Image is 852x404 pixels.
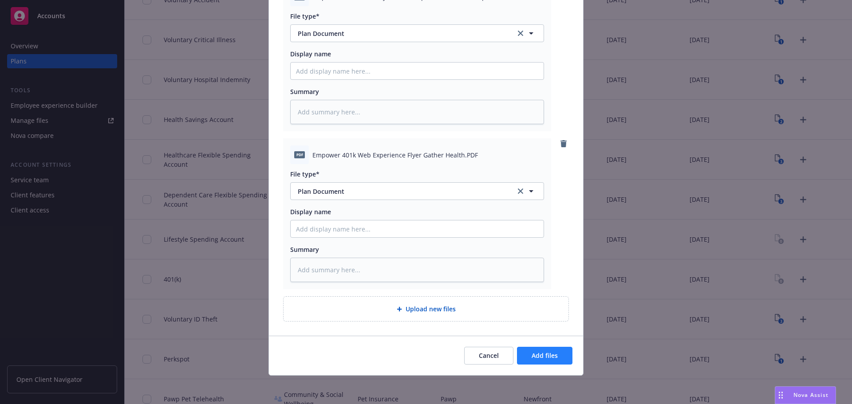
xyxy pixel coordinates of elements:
button: Add files [517,347,572,365]
span: Plan Document [298,187,503,196]
span: Display name [290,50,331,58]
span: Cancel [479,351,499,360]
span: File type* [290,170,319,178]
span: File type* [290,12,319,20]
input: Add display name here... [291,220,544,237]
span: Nova Assist [793,391,828,399]
span: Upload new files [406,304,456,314]
div: Upload new files [283,296,569,322]
span: Plan Document [298,29,503,38]
span: PDF [294,151,305,158]
button: Cancel [464,347,513,365]
span: Empower 401k Web Experience Flyer Gather Health.PDF [312,150,478,160]
span: Add files [532,351,558,360]
span: Display name [290,208,331,216]
a: remove [558,138,569,149]
button: Plan Documentclear selection [290,24,544,42]
input: Add display name here... [291,63,544,79]
a: clear selection [515,186,526,196]
button: Nova Assist [775,386,836,404]
span: Summary [290,87,319,96]
a: clear selection [515,28,526,39]
div: Drag to move [775,387,786,404]
button: Plan Documentclear selection [290,182,544,200]
span: Summary [290,245,319,254]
